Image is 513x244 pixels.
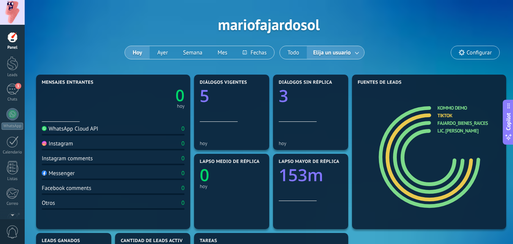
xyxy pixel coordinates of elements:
[42,80,93,85] span: Mensajes entrantes
[312,48,352,58] span: Elija un usuario
[15,83,21,89] span: 3
[182,199,185,207] div: 0
[437,128,478,134] a: Lic. [PERSON_NAME]
[437,120,488,126] a: fajardo_bienes_raices
[200,159,260,164] span: Lapso medio de réplica
[279,163,323,186] text: 153m
[200,183,264,189] div: hoy
[121,238,189,244] span: Cantidad de leads activos
[279,159,339,164] span: Lapso mayor de réplica
[279,140,343,146] div: hoy
[437,112,452,119] a: TikTok
[42,185,91,192] div: Facebook comments
[182,155,185,162] div: 0
[200,80,247,85] span: Diálogos vigentes
[2,150,24,155] div: Calendario
[307,46,364,59] button: Elija un usuario
[125,46,150,59] button: Hoy
[2,123,23,130] div: WhatsApp
[200,140,264,146] div: hoy
[175,85,185,106] text: 0
[42,125,98,132] div: WhatsApp Cloud API
[177,104,185,108] div: hoy
[42,141,47,146] img: Instagram
[2,177,24,182] div: Listas
[182,185,185,192] div: 0
[280,46,307,59] button: Todo
[279,84,288,107] text: 3
[42,170,75,177] div: Messenger
[42,171,47,175] img: Messenger
[2,73,24,78] div: Leads
[182,170,185,177] div: 0
[279,163,343,186] a: 153m
[113,85,185,106] a: 0
[2,45,24,50] div: Panel
[182,125,185,132] div: 0
[200,238,217,244] span: Tareas
[437,105,467,111] a: Kommo Demo
[210,46,235,59] button: Mes
[358,80,402,85] span: Fuentes de leads
[200,84,209,107] text: 5
[42,140,73,147] div: Instagram
[42,199,55,207] div: Otros
[42,155,93,162] div: Instagram comments
[2,97,24,102] div: Chats
[42,126,47,131] img: WhatsApp Cloud API
[175,46,210,59] button: Semana
[200,163,209,186] text: 0
[279,80,332,85] span: Diálogos sin réplica
[150,46,175,59] button: Ayer
[235,46,274,59] button: Fechas
[2,201,24,206] div: Correo
[467,49,492,56] span: Configurar
[182,140,185,147] div: 0
[42,238,80,244] span: Leads ganados
[505,113,512,130] span: Copilot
